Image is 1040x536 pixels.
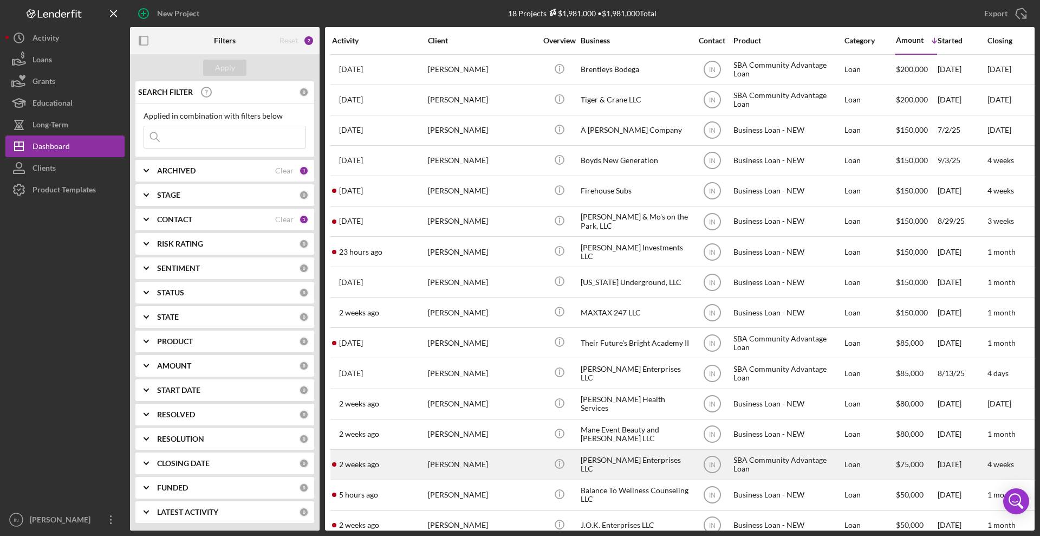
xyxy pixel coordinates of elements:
time: 2025-09-17 20:15 [339,156,363,165]
text: IN [709,309,716,317]
span: $85,000 [896,338,924,347]
div: SBA Community Advantage Loan [733,450,842,479]
div: [PERSON_NAME] [428,450,536,479]
b: CLOSING DATE [157,459,210,468]
div: 9/3/25 [938,146,986,175]
time: 1 month [987,520,1016,529]
time: 1 month [987,429,1016,438]
span: $80,000 [896,399,924,408]
time: 2025-09-11 21:29 [339,308,379,317]
time: 1 month [987,277,1016,287]
div: [DATE] [938,177,986,205]
time: [DATE] [987,399,1011,408]
div: Loan [844,298,895,327]
div: [US_STATE] Underground, LLC [581,268,689,296]
button: Loans [5,49,125,70]
time: 4 weeks [987,186,1014,195]
div: 0 [299,190,309,200]
div: 8/13/25 [938,359,986,388]
b: AMOUNT [157,361,191,370]
div: [PERSON_NAME] [428,207,536,236]
div: Clients [32,157,56,182]
time: 2025-09-02 22:58 [339,278,363,287]
div: SBA Community Advantage Loan [733,55,842,84]
b: SEARCH FILTER [138,88,193,96]
div: Business Loan - NEW [733,298,842,327]
time: 2025-09-09 20:30 [339,399,379,408]
div: Started [938,36,986,45]
time: 2025-08-28 14:57 [339,369,363,378]
b: SENTIMENT [157,264,200,273]
div: [DATE] [938,390,986,418]
div: Activity [332,36,427,45]
div: Amount [896,36,924,44]
div: Their Future's Bright Academy II [581,328,689,357]
div: Loan [844,481,895,509]
button: Clients [5,157,125,179]
div: Clear [275,166,294,175]
button: Export [973,3,1035,24]
div: [DATE] [938,450,986,479]
button: Dashboard [5,135,125,157]
div: [PERSON_NAME] [428,237,536,266]
time: 2025-09-22 03:37 [339,217,363,225]
div: Clear [275,215,294,224]
button: Grants [5,70,125,92]
div: Activity [32,27,59,51]
text: IN [709,522,716,529]
text: IN [709,431,716,438]
button: Product Templates [5,179,125,201]
div: Category [844,36,895,45]
div: 0 [299,288,309,298]
div: Loan [844,450,895,479]
text: IN [709,248,716,256]
div: [DATE] [938,86,986,114]
span: $50,000 [896,490,924,499]
div: Overview [539,36,580,45]
div: 0 [299,410,309,419]
div: [DATE] [938,481,986,509]
div: Product Templates [32,179,96,203]
div: Business Loan - NEW [733,268,842,296]
div: Business Loan - NEW [733,237,842,266]
b: Filters [214,36,236,45]
div: [PERSON_NAME] [428,146,536,175]
div: 0 [299,312,309,322]
div: Export [984,3,1007,24]
div: SBA Community Advantage Loan [733,359,842,388]
div: Brentleys Bodega [581,55,689,84]
div: Product [733,36,842,45]
div: $1,981,000 [547,9,596,18]
span: $150,000 [896,125,928,134]
div: MAXTAX 247 LLC [581,298,689,327]
div: Loan [844,146,895,175]
span: $200,000 [896,64,928,74]
b: RESOLUTION [157,435,204,443]
div: Grants [32,70,55,95]
div: Loan [844,237,895,266]
span: $150,000 [896,216,928,225]
span: $150,000 [896,156,928,165]
div: [PERSON_NAME] [428,116,536,145]
div: [DATE] [938,237,986,266]
div: [PERSON_NAME] [428,390,536,418]
div: Dashboard [32,135,70,160]
b: LATEST ACTIVITY [157,508,218,516]
div: Tiger & Crane LLC [581,86,689,114]
div: Apply [215,60,235,76]
div: [PERSON_NAME] [428,328,536,357]
div: 0 [299,87,309,97]
text: IN [709,188,716,195]
time: 2025-04-25 12:19 [339,65,363,74]
time: 2025-09-23 17:58 [339,490,378,499]
b: RISK RATING [157,240,203,248]
div: 0 [299,337,309,346]
div: [PERSON_NAME] Investments LLC [581,237,689,266]
div: [PERSON_NAME] [428,359,536,388]
div: Loan [844,359,895,388]
div: 0 [299,385,309,395]
div: Boyds New Generation [581,146,689,175]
